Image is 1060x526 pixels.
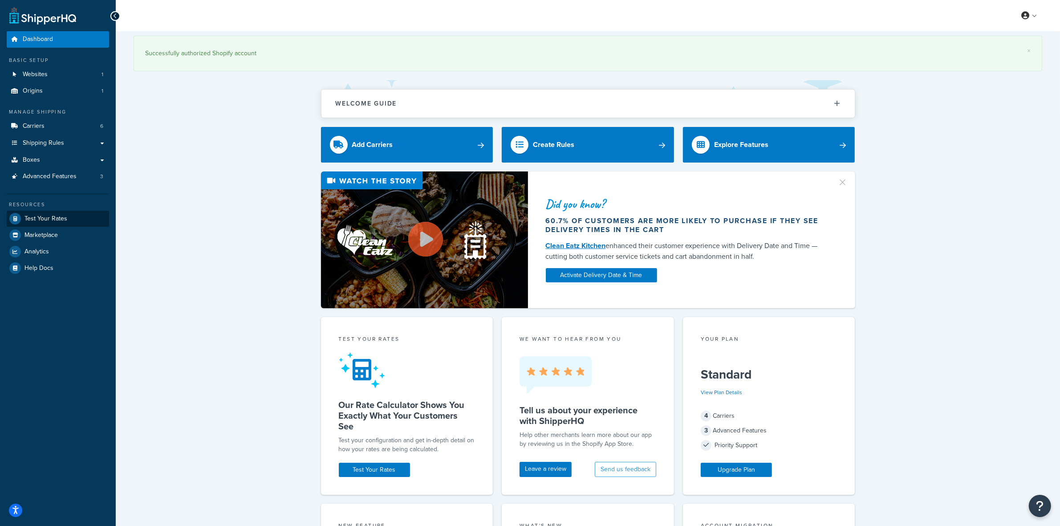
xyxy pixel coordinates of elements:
span: Origins [23,87,43,95]
div: Create Rules [533,139,574,151]
span: Boxes [23,156,40,164]
div: Basic Setup [7,57,109,64]
a: Shipping Rules [7,135,109,151]
img: Video thumbnail [321,171,528,308]
div: Advanced Features [701,424,837,437]
div: Resources [7,201,109,208]
a: Help Docs [7,260,109,276]
h5: Tell us about your experience with ShipperHQ [520,405,656,426]
a: Explore Features [683,127,855,163]
button: Send us feedback [595,462,656,477]
a: Marketplace [7,227,109,243]
a: Test Your Rates [7,211,109,227]
a: Create Rules [502,127,674,163]
a: View Plan Details [701,388,742,396]
a: Origins1 [7,83,109,99]
span: Advanced Features [23,173,77,180]
p: we want to hear from you [520,335,656,343]
button: Welcome Guide [321,90,855,118]
div: 60.7% of customers are more likely to purchase if they see delivery times in the cart [546,216,827,234]
a: Carriers6 [7,118,109,135]
div: Test your configuration and get in-depth detail on how your rates are being calculated. [339,436,475,454]
a: Upgrade Plan [701,463,772,477]
div: Manage Shipping [7,108,109,116]
div: Add Carriers [352,139,393,151]
span: 1 [102,71,103,78]
a: Activate Delivery Date & Time [546,268,657,282]
span: 6 [100,122,103,130]
a: Add Carriers [321,127,493,163]
a: × [1027,47,1031,54]
span: Websites [23,71,48,78]
div: Priority Support [701,439,837,452]
li: Advanced Features [7,168,109,185]
a: Dashboard [7,31,109,48]
a: Analytics [7,244,109,260]
div: Successfully authorized Shopify account [145,47,1031,60]
span: Carriers [23,122,45,130]
span: Help Docs [24,265,53,272]
span: Analytics [24,248,49,256]
span: Test Your Rates [24,215,67,223]
a: Test Your Rates [339,463,410,477]
h5: Our Rate Calculator Shows You Exactly What Your Customers See [339,400,475,432]
span: Marketplace [24,232,58,239]
button: Open Resource Center [1029,495,1051,517]
a: Advanced Features3 [7,168,109,185]
h5: Standard [701,367,837,382]
div: Did you know? [546,198,827,210]
li: Origins [7,83,109,99]
span: 3 [701,425,711,436]
h2: Welcome Guide [336,100,397,107]
div: Test your rates [339,335,475,345]
a: Boxes [7,152,109,168]
span: 3 [100,173,103,180]
li: Carriers [7,118,109,135]
li: Websites [7,66,109,83]
a: Websites1 [7,66,109,83]
span: Dashboard [23,36,53,43]
div: enhanced their customer experience with Delivery Date and Time — cutting both customer service ti... [546,241,827,262]
span: Shipping Rules [23,139,64,147]
a: Clean Eatz Kitchen [546,241,606,251]
span: 1 [102,87,103,95]
div: Explore Features [714,139,768,151]
p: Help other merchants learn more about our app by reviewing us in the Shopify App Store. [520,431,656,449]
div: Your Plan [701,335,837,345]
a: Leave a review [520,462,572,477]
span: 4 [701,411,711,421]
div: Carriers [701,410,837,422]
